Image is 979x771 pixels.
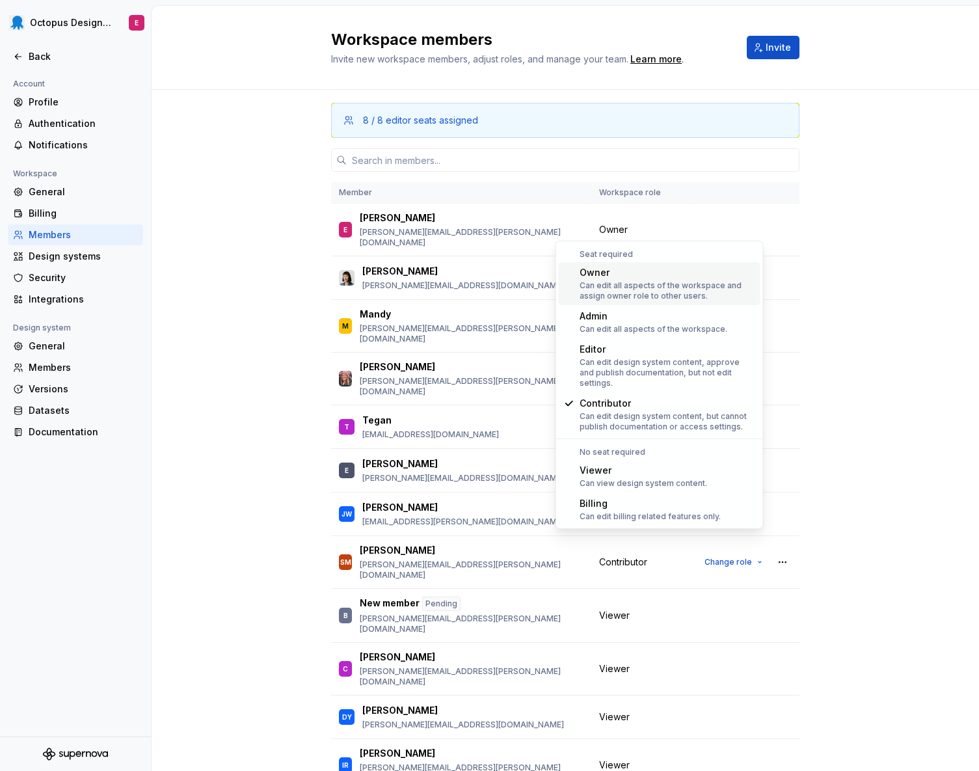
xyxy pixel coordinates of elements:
button: Invite [747,36,799,59]
p: [PERSON_NAME][EMAIL_ADDRESS][PERSON_NAME][DOMAIN_NAME] [360,614,583,634]
p: [PERSON_NAME] [360,651,435,664]
div: Datasets [29,404,138,417]
a: Profile [8,92,143,113]
div: E [345,464,349,477]
div: Can edit design system content, but cannot publish documentation or access settings. [580,411,755,432]
div: Account [8,76,50,92]
div: M [342,319,349,332]
a: Members [8,357,143,378]
div: Admin [580,310,727,323]
p: [PERSON_NAME] [360,747,435,760]
div: E [343,223,347,236]
a: Back [8,46,143,67]
div: Can edit design system content, approve and publish documentation, but not edit settings. [580,357,755,388]
div: B [343,609,348,622]
p: [PERSON_NAME] [362,457,438,470]
span: . [628,55,684,64]
a: Authentication [8,113,143,134]
div: Workspace [8,166,62,182]
div: Back [29,50,138,63]
img: Rachel Bell [339,371,352,386]
div: Editor [580,343,755,356]
div: Suggestions [556,241,763,528]
h2: Workspace members [331,29,731,50]
svg: Supernova Logo [43,748,108,761]
a: Versions [8,379,143,399]
div: Can view design system content. [580,478,707,489]
span: Viewer [599,609,630,622]
div: Billing [580,497,721,510]
p: [PERSON_NAME] [362,265,438,278]
img: Karolina Szczur [339,270,355,286]
span: Invite [766,41,791,54]
div: Viewer [580,464,707,477]
p: [PERSON_NAME] [362,704,438,717]
p: [PERSON_NAME][EMAIL_ADDRESS][DOMAIN_NAME] [362,473,564,483]
div: Profile [29,96,138,109]
a: Billing [8,203,143,224]
div: Security [29,271,138,284]
div: Authentication [29,117,138,130]
a: Documentation [8,422,143,442]
div: Integrations [29,293,138,306]
div: No seat required [559,447,760,457]
div: DY [342,710,352,724]
div: JW [342,507,352,521]
div: Owner [580,266,755,279]
div: Members [29,228,138,241]
span: Viewer [599,662,630,675]
a: Design systems [8,246,143,267]
a: Notifications [8,135,143,156]
div: C [343,662,348,675]
a: General [8,182,143,202]
p: [PERSON_NAME][EMAIL_ADDRESS][DOMAIN_NAME] [362,280,564,291]
div: Can edit all aspects of the workspace. [580,324,727,334]
a: Datasets [8,400,143,421]
span: Invite new workspace members, adjust roles, and manage your team. [331,53,628,64]
a: General [8,336,143,357]
a: Members [8,224,143,245]
a: Security [8,267,143,288]
div: Pending [422,597,461,611]
button: Change role [699,553,768,571]
div: General [29,340,138,353]
div: T [344,420,349,433]
p: [PERSON_NAME][EMAIL_ADDRESS][PERSON_NAME][DOMAIN_NAME] [360,560,583,580]
div: Billing [29,207,138,220]
a: Integrations [8,289,143,310]
p: [PERSON_NAME][EMAIL_ADDRESS][PERSON_NAME][DOMAIN_NAME] [360,227,583,248]
div: Design system [8,320,76,336]
p: [PERSON_NAME][EMAIL_ADDRESS][PERSON_NAME][DOMAIN_NAME] [360,376,583,397]
div: Can edit billing related features only. [580,511,721,522]
p: New member [360,597,420,611]
span: Owner [599,223,628,236]
div: Contributor [580,397,755,410]
p: [EMAIL_ADDRESS][PERSON_NAME][DOMAIN_NAME] [362,517,564,527]
span: Viewer [599,710,630,724]
div: Seat required [559,249,760,260]
p: [PERSON_NAME] [362,501,438,514]
p: [PERSON_NAME] [360,360,435,373]
div: SM [340,556,351,569]
p: [PERSON_NAME][EMAIL_ADDRESS][PERSON_NAME][DOMAIN_NAME] [360,323,583,344]
span: Contributor [599,556,647,569]
div: General [29,185,138,198]
p: [PERSON_NAME] [360,544,435,557]
div: Versions [29,383,138,396]
div: Can edit all aspects of the workspace and assign owner role to other users. [580,280,755,301]
div: 8 / 8 editor seats assigned [363,114,478,127]
div: Documentation [29,426,138,439]
div: Members [29,361,138,374]
p: Mandy [360,308,391,321]
div: Octopus Design System [30,16,113,29]
th: Workspace role [591,182,691,204]
a: Learn more [630,53,682,66]
p: [PERSON_NAME][EMAIL_ADDRESS][DOMAIN_NAME] [362,720,564,730]
img: fcf53608-4560-46b3-9ec6-dbe177120620.png [9,15,25,31]
p: [EMAIL_ADDRESS][DOMAIN_NAME] [362,429,499,440]
th: Member [331,182,591,204]
button: Octopus Design SystemE [3,8,148,37]
div: Design systems [29,250,138,263]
